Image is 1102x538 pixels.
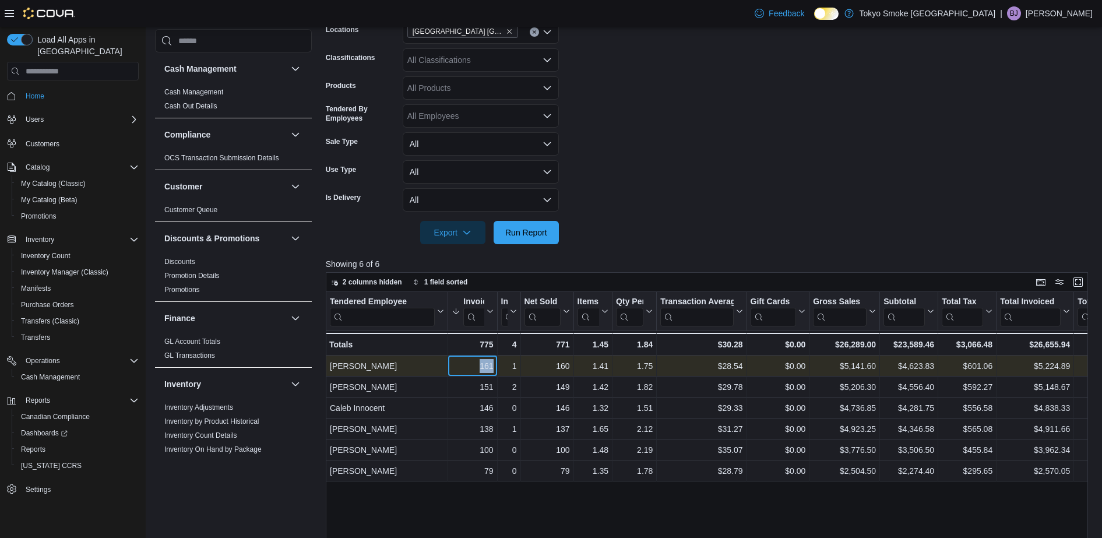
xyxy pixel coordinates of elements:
[2,481,143,498] button: Settings
[543,55,552,65] button: Open list of options
[616,401,653,415] div: 1.51
[813,464,876,478] div: $2,504.50
[21,233,139,247] span: Inventory
[326,275,407,289] button: 2 columns hidden
[452,359,493,373] div: 161
[452,443,493,457] div: 100
[1000,443,1070,457] div: $3,962.34
[26,139,59,149] span: Customers
[501,297,516,326] button: Invoices Ref
[26,115,44,124] span: Users
[883,297,925,308] div: Subtotal
[942,359,992,373] div: $601.06
[942,443,992,457] div: $455.84
[660,401,742,415] div: $29.33
[1000,337,1070,351] div: $26,655.94
[501,380,516,394] div: 2
[164,63,237,75] h3: Cash Management
[164,285,200,294] span: Promotions
[16,282,55,296] a: Manifests
[530,27,539,37] button: Clear input
[524,401,569,415] div: 146
[16,442,139,456] span: Reports
[2,111,143,128] button: Users
[1000,297,1061,326] div: Total Invoiced
[577,464,608,478] div: 1.35
[577,297,608,326] button: Items Per Transaction
[330,422,444,436] div: [PERSON_NAME]
[21,372,80,382] span: Cash Management
[2,159,143,175] button: Catalog
[164,257,195,266] span: Discounts
[155,151,312,170] div: Compliance
[501,337,516,351] div: 4
[577,422,608,436] div: 1.65
[12,248,143,264] button: Inventory Count
[860,6,996,20] p: Tokyo Smoke [GEOGRAPHIC_DATA]
[164,403,233,412] span: Inventory Adjustments
[750,2,809,25] a: Feedback
[1000,380,1070,394] div: $5,148.67
[12,208,143,224] button: Promotions
[164,129,286,140] button: Compliance
[1000,422,1070,436] div: $4,911.66
[813,443,876,457] div: $3,776.50
[21,160,139,174] span: Catalog
[155,335,312,367] div: Finance
[164,337,220,346] a: GL Account Totals
[12,264,143,280] button: Inventory Manager (Classic)
[330,297,435,326] div: Tendered Employee
[164,445,262,454] span: Inventory On Hand by Package
[16,426,72,440] a: Dashboards
[330,297,444,326] button: Tendered Employee
[524,337,569,351] div: 771
[660,359,742,373] div: $28.54
[164,378,201,390] h3: Inventory
[16,330,139,344] span: Transfers
[164,101,217,111] span: Cash Out Details
[164,258,195,266] a: Discounts
[21,251,71,261] span: Inventory Count
[330,401,444,415] div: Caleb Innocent
[329,337,444,351] div: Totals
[330,297,435,308] div: Tendered Employee
[427,221,478,244] span: Export
[501,297,507,308] div: Invoices Ref
[326,25,359,34] label: Locations
[463,297,484,326] div: Invoices Sold
[26,92,44,101] span: Home
[813,337,876,351] div: $26,289.00
[16,282,139,296] span: Manifests
[616,297,643,308] div: Qty Per Transaction
[164,417,259,426] span: Inventory by Product Historical
[750,422,805,436] div: $0.00
[21,268,108,277] span: Inventory Manager (Classic)
[577,297,599,326] div: Items Per Transaction
[750,359,805,373] div: $0.00
[343,277,402,287] span: 2 columns hidden
[883,443,934,457] div: $3,506.50
[577,401,608,415] div: 1.32
[164,87,223,97] span: Cash Management
[326,53,375,62] label: Classifications
[2,87,143,104] button: Home
[452,297,493,326] button: Invoices Sold
[16,410,94,424] a: Canadian Compliance
[164,206,217,214] a: Customer Queue
[12,192,143,208] button: My Catalog (Beta)
[21,333,50,342] span: Transfers
[452,337,493,351] div: 775
[1007,6,1021,20] div: Brenna Jodouin-Paquette
[21,393,139,407] span: Reports
[524,464,569,478] div: 79
[501,297,507,326] div: Invoices Ref
[577,380,608,394] div: 1.42
[2,392,143,409] button: Reports
[21,89,49,103] a: Home
[750,297,796,308] div: Gift Cards
[12,297,143,313] button: Purchase Orders
[164,431,237,439] a: Inventory Count Details
[164,129,210,140] h3: Compliance
[21,136,139,150] span: Customers
[21,160,54,174] button: Catalog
